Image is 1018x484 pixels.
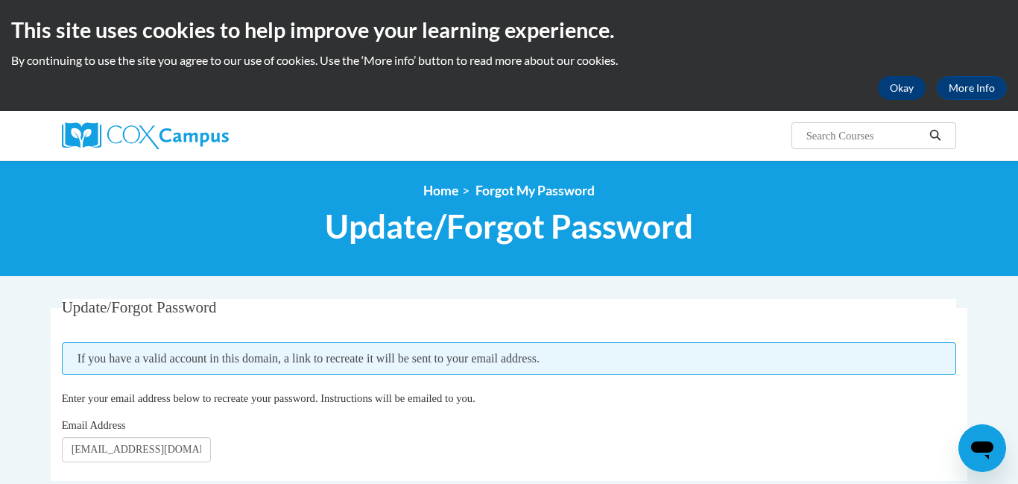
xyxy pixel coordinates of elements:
[423,183,458,198] a: Home
[11,52,1007,69] p: By continuing to use the site you agree to our use of cookies. Use the ‘More info’ button to read...
[62,392,475,404] span: Enter your email address below to recreate your password. Instructions will be emailed to you.
[62,122,345,149] a: Cox Campus
[62,342,957,375] span: If you have a valid account in this domain, a link to recreate it will be sent to your email addr...
[805,127,924,145] input: Search Courses
[62,122,229,149] img: Cox Campus
[62,298,217,316] span: Update/Forgot Password
[958,424,1006,472] iframe: Button to launch messaging window
[878,76,926,100] button: Okay
[937,76,1007,100] a: More Info
[62,437,211,462] input: Email
[475,183,595,198] span: Forgot My Password
[325,207,693,246] span: Update/Forgot Password
[924,127,946,145] button: Search
[11,15,1007,45] h2: This site uses cookies to help improve your learning experience.
[62,419,126,431] span: Email Address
